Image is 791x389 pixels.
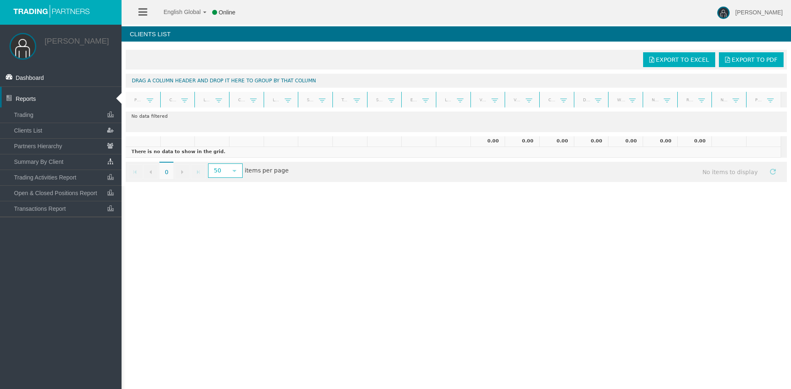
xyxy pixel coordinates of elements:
span: Open & Closed Positions Report [14,190,97,196]
a: Partner code [129,94,147,105]
td: 0.00 [608,136,643,147]
span: Reports [16,96,36,102]
a: Export to PDF [719,52,784,67]
a: Refresh [766,164,780,178]
a: Go to the first page [128,164,143,179]
a: Go to the last page [191,164,206,179]
span: Trading [14,112,33,118]
a: Last trade date [440,94,457,105]
span: Go to the previous page [147,169,154,175]
a: Open & Closed Positions Report [10,186,122,200]
td: 0.00 [643,136,677,147]
span: Summary By Client [14,158,63,165]
span: Refresh [770,168,776,175]
td: 0.00 [539,136,574,147]
a: Phone [750,94,767,105]
span: Export to Excel [656,56,709,63]
a: Currency [233,94,250,105]
a: Export to Excel [643,52,715,67]
td: 0.00 [505,136,539,147]
span: 0 [159,162,173,179]
a: Net deposits [646,94,664,105]
a: Go to the next page [175,164,190,179]
td: No data filtered [126,112,787,122]
a: Trading [10,107,122,122]
span: items per page [206,164,289,178]
h4: Clients List [122,26,791,42]
a: End Date [405,94,423,105]
a: Name [716,94,733,105]
img: logo.svg [10,4,93,18]
a: Volume [474,94,491,105]
td: 0.00 [470,136,505,147]
span: select [231,168,238,174]
span: Dashboard [16,75,44,81]
a: Real equity [681,94,698,105]
td: 0.00 [574,136,608,147]
a: Trading Activities Report [10,170,122,185]
a: Partners Hierarchy [10,139,122,154]
a: Go to the previous page [143,164,158,179]
img: user-image [717,7,730,19]
a: [PERSON_NAME] [44,37,109,45]
td: There is no data to show in the grid. [126,147,781,158]
a: Login [199,94,216,105]
span: Go to the last page [195,169,201,175]
span: [PERSON_NAME] [735,9,783,16]
a: Start Date [371,94,388,105]
span: 50 [209,164,227,177]
a: Type [336,94,353,105]
span: English Global [153,9,201,15]
a: Closed PNL [543,94,560,105]
span: No items to display [695,164,765,179]
a: Clients List [10,123,122,138]
a: Client [164,94,181,105]
span: Go to the first page [132,169,138,175]
td: 0.00 [677,136,712,147]
a: Withdrawals [612,94,630,105]
a: Deposits [578,94,595,105]
span: Online [219,9,235,16]
a: Short Code [302,94,319,105]
span: Clients List [14,127,42,134]
a: Summary By Client [10,154,122,169]
span: Go to the next page [179,169,185,175]
a: Transactions Report [10,201,122,216]
div: Drag a column header and drop it here to group by that column [126,74,787,88]
span: Partners Hierarchy [14,143,62,149]
span: Transactions Report [14,205,66,212]
a: Volume lots [509,94,526,105]
a: Leverage [267,94,285,105]
span: Trading Activities Report [14,174,76,181]
span: Export to PDF [732,56,777,63]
